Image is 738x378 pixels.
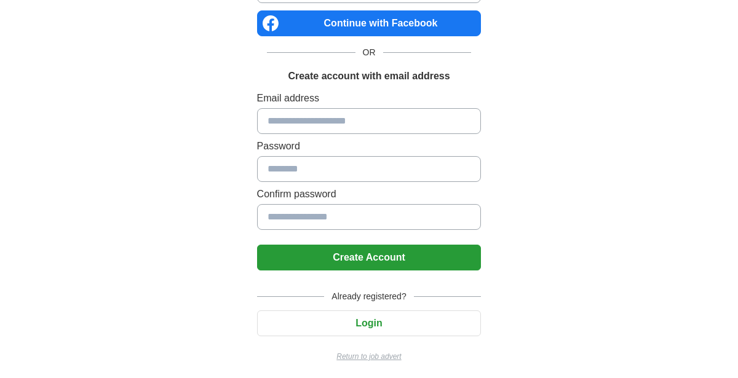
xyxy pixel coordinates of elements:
label: Password [257,139,482,154]
h1: Create account with email address [288,69,450,84]
button: Create Account [257,245,482,270]
a: Login [257,318,482,328]
a: Continue with Facebook [257,10,482,36]
label: Confirm password [257,187,482,202]
span: OR [355,46,383,59]
button: Login [257,310,482,336]
label: Email address [257,91,482,106]
span: Already registered? [324,290,413,303]
a: Return to job advert [257,351,482,362]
